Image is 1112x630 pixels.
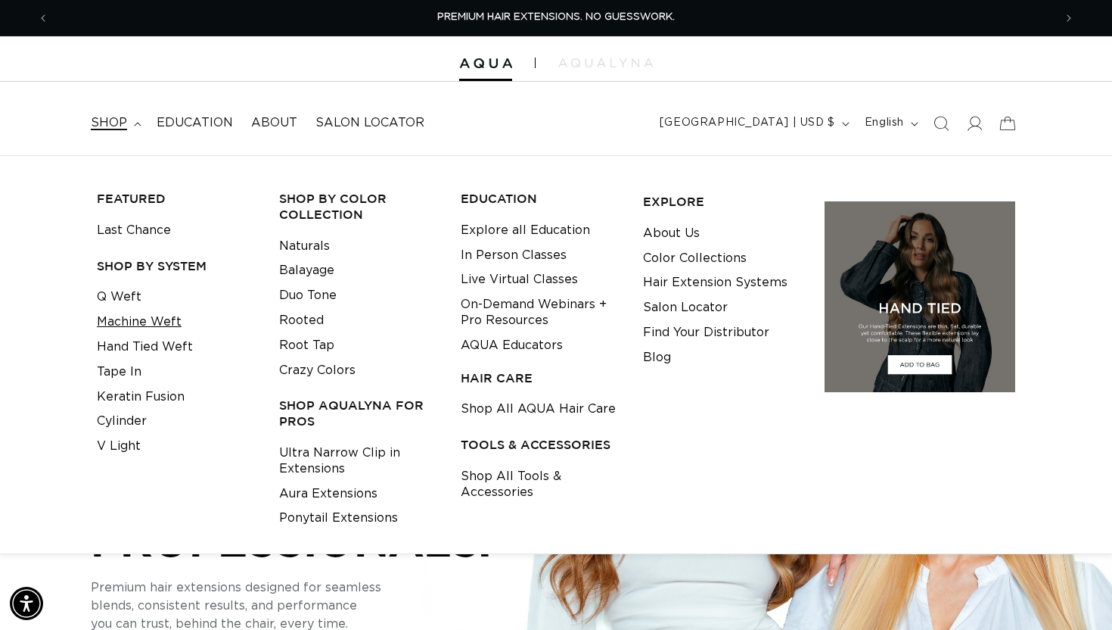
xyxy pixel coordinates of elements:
[461,464,620,505] a: Shop All Tools & Accessories
[148,106,242,140] a: Education
[279,283,337,308] a: Duo Tone
[279,258,334,283] a: Balayage
[437,12,675,22] span: PREMIUM HAIR EXTENSIONS. NO GUESSWORK.
[459,58,512,69] img: Aqua Hair Extensions
[97,434,141,459] a: V Light
[461,437,620,453] h3: TOOLS & ACCESSORIES
[279,358,356,383] a: Crazy Colors
[97,360,141,385] a: Tape In
[279,506,398,531] a: Ponytail Extensions
[251,115,297,131] span: About
[558,58,653,67] img: aqualyna.com
[97,218,171,243] a: Last Chance
[242,106,306,140] a: About
[279,333,334,358] a: Root Tap
[660,115,835,131] span: [GEOGRAPHIC_DATA] | USD $
[461,397,616,422] a: Shop All AQUA Hair Care
[97,409,147,434] a: Cylinder
[279,398,438,429] h3: Shop AquaLyna for Pros
[461,370,620,386] h3: HAIR CARE
[10,587,43,620] div: Accessibility Menu
[26,4,60,33] button: Previous announcement
[461,191,620,207] h3: EDUCATION
[97,335,193,360] a: Hand Tied Weft
[643,221,700,246] a: About Us
[1052,4,1086,33] button: Next announcement
[279,441,438,482] a: Ultra Narrow Clip in Extensions
[643,295,728,320] a: Salon Locator
[924,107,958,140] summary: Search
[1036,557,1112,630] iframe: Chat Widget
[157,115,233,131] span: Education
[461,333,563,358] a: AQUA Educators
[865,115,904,131] span: English
[306,106,433,140] a: Salon Locator
[461,292,620,333] a: On-Demand Webinars + Pro Resources
[97,310,182,335] a: Machine Weft
[461,218,590,243] a: Explore all Education
[97,191,256,207] h3: FEATURED
[315,115,424,131] span: Salon Locator
[643,270,787,295] a: Hair Extension Systems
[461,267,578,292] a: Live Virtual Classes
[279,191,438,223] h3: Shop by Color Collection
[279,482,377,507] a: Aura Extensions
[643,345,671,370] a: Blog
[279,308,324,333] a: Rooted
[97,285,141,310] a: Q Weft
[643,194,802,210] h3: EXPLORE
[651,109,856,138] button: [GEOGRAPHIC_DATA] | USD $
[91,115,127,131] span: shop
[279,234,330,259] a: Naturals
[643,320,769,345] a: Find Your Distributor
[97,258,256,274] h3: SHOP BY SYSTEM
[643,246,747,271] a: Color Collections
[82,106,148,140] summary: shop
[97,385,185,410] a: Keratin Fusion
[856,109,924,138] button: English
[461,243,567,268] a: In Person Classes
